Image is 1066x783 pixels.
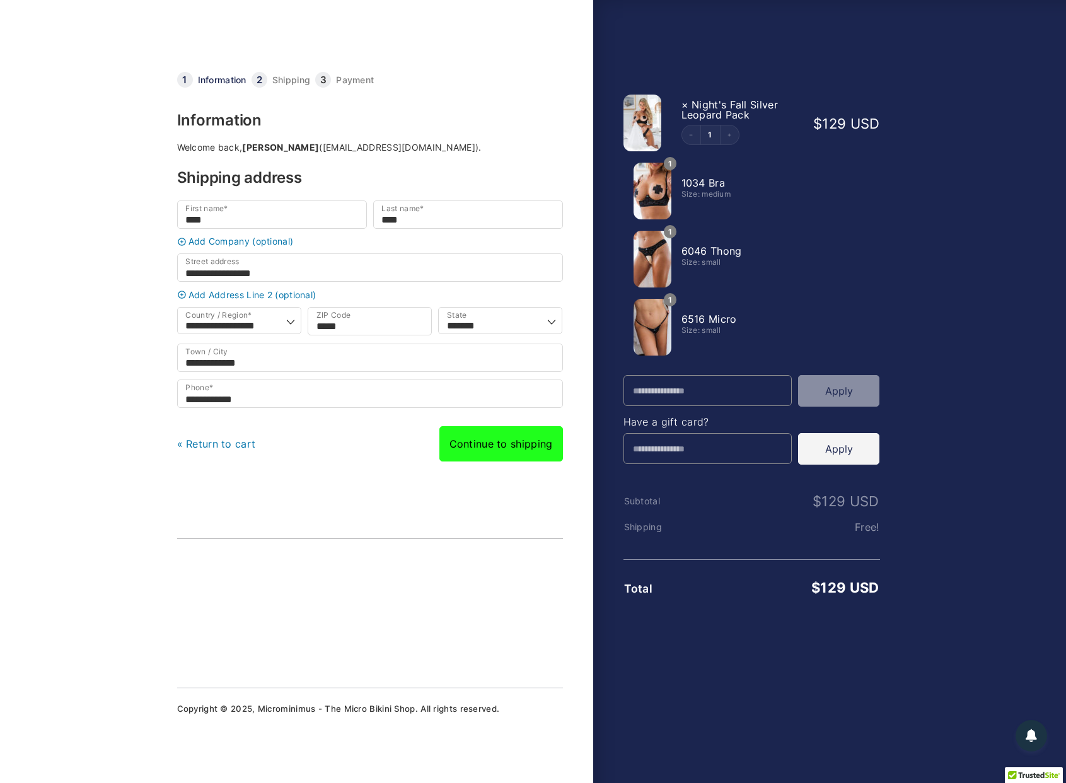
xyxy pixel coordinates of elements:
a: « Return to cart [177,438,256,450]
span: 1 [664,293,677,306]
img: Nights Fall Silver Leopard 6046 Thong 01 [634,231,671,287]
bdi: 129 USD [813,493,879,509]
h3: Shipping address [177,170,563,185]
div: Size: small [681,327,801,334]
div: Size: small [681,258,801,266]
span: 1 [664,225,677,238]
strong: [PERSON_NAME] [242,142,319,153]
a: Information [198,76,246,84]
td: Free! [709,521,879,533]
a: Shipping [272,76,310,84]
img: Nights Fall Silver Leopard 1036 Bra 01 [634,163,671,219]
a: Remove this item [681,98,688,111]
h4: Have a gift card? [623,417,880,427]
div: Size: medium [681,190,801,198]
th: Total [623,583,709,595]
img: Nights Fall Silver Leopard 1036 Bra 6046 Thong 09v2 [623,95,661,151]
a: Add Address Line 2 (optional) [174,290,566,299]
button: Apply [798,375,879,407]
iframe: TrustedSite Certified [187,553,376,647]
button: Decrement [682,125,701,144]
span: $ [813,493,821,509]
a: Add Company (optional) [174,237,566,246]
span: Night's Fall Silver Leopard Pack [681,98,778,121]
a: Continue to shipping [439,426,563,461]
th: Subtotal [623,496,709,506]
span: $ [811,579,820,596]
span: 1034 Bra [681,177,725,189]
button: Increment [720,125,739,144]
span: $ [813,115,822,132]
p: Copyright © 2025, Microminimus - The Micro Bikini Shop. All rights reserved. [177,705,563,713]
span: 6046 Thong [681,245,742,257]
bdi: 129 USD [811,579,879,596]
bdi: 129 USD [813,115,879,132]
h3: Information [177,113,563,128]
a: Edit [701,131,720,139]
button: Apply [798,433,879,465]
div: Welcome back, ([EMAIL_ADDRESS][DOMAIN_NAME]). [177,143,563,152]
span: 6516 Micro [681,313,737,325]
a: Payment [336,76,374,84]
th: Shipping [623,522,709,532]
span: 1 [664,157,677,170]
img: Nights Fall Silver Leopard 6516 Micro 02 [634,299,671,356]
